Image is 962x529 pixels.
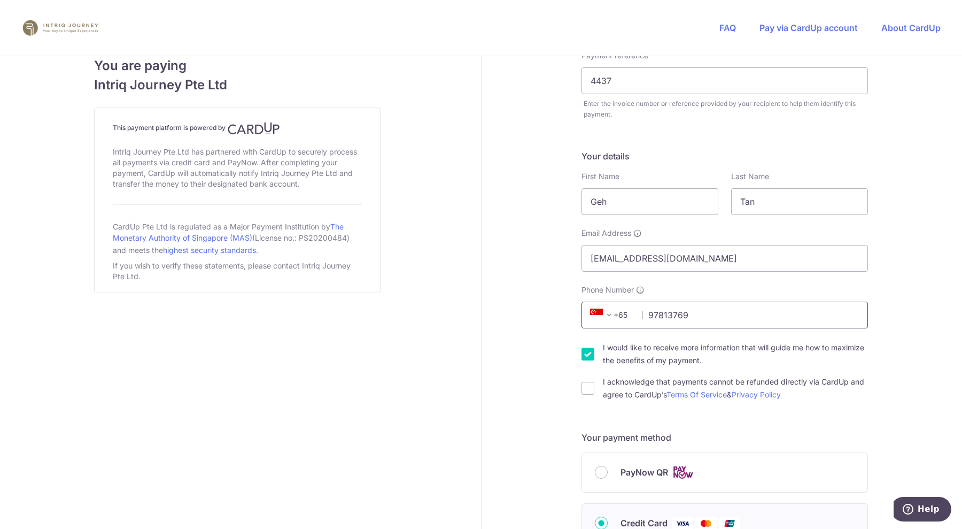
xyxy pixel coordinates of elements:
[719,22,736,33] a: FAQ
[581,228,631,239] span: Email Address
[113,218,362,258] div: CardUp Pte Ltd is regulated as a Major Payment Institution by (License no.: PS20200484) and meets...
[620,466,668,479] span: PayNow QR
[581,188,718,215] input: First name
[590,309,616,321] span: +65
[581,285,634,295] span: Phone Number
[666,390,727,399] a: Terms Of Service
[732,390,781,399] a: Privacy Policy
[881,22,941,33] a: About CardUp
[581,431,868,444] h5: Your payment method
[113,122,362,135] h4: This payment platform is powered by
[587,309,635,321] span: +65
[584,98,868,120] div: Enter the invoice number or reference provided by your recipient to help them identify this payment.
[581,171,619,182] label: First Name
[113,144,362,191] div: Intriq Journey Pte Ltd has partnered with CardUp to securely process all payments via credit card...
[581,245,868,272] input: Email address
[595,466,855,479] div: PayNow QR Cards logo
[228,122,280,135] img: CardUp
[94,75,381,95] span: Intriq Journey Pte Ltd
[94,56,381,75] span: You are paying
[672,466,694,479] img: Cards logo
[759,22,858,33] a: Pay via CardUp account
[603,341,868,367] label: I would like to receive more information that will guide me how to maximize the benefits of my pa...
[603,375,868,401] label: I acknowledge that payments cannot be refunded directly via CardUp and agree to CardUp’s &
[581,150,868,163] h5: Your details
[731,171,769,182] label: Last Name
[113,258,362,284] div: If you wish to verify these statements, please contact Intriq Journey Pte Ltd.
[163,246,256,255] a: highest security standards
[731,188,868,215] input: Last name
[894,497,951,524] iframe: Opens a widget where you can find more information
